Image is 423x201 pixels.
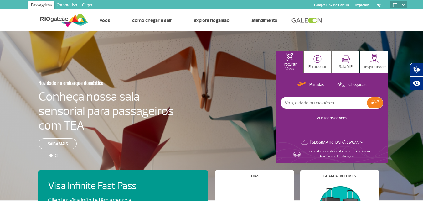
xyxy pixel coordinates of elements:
a: Cargo [80,1,95,11]
p: [GEOGRAPHIC_DATA]: 25°C/77°F [310,140,363,145]
a: RQS [376,3,383,7]
a: Passageiros [28,1,54,11]
a: Voos [100,17,110,24]
a: Compra On-line GaleOn [314,3,349,7]
a: Imprensa [355,3,369,7]
a: Como chegar e sair [132,17,172,24]
h4: Visa Infinite Fast Pass [48,180,147,192]
h3: Novidade no embarque doméstico [39,76,143,89]
p: Tempo estimado de deslocamento de carro: Ative a sua localização [303,149,371,159]
button: Procurar Voos [276,51,303,73]
p: Hospitalidade [363,65,386,70]
h4: Conheça nossa sala sensorial para passageiros com TEA [39,89,174,133]
button: Estacionar [304,51,331,73]
img: hospitality.svg [369,54,379,63]
input: Voo, cidade ou cia aérea [281,97,367,109]
img: airplaneHomeActive.svg [286,53,293,61]
a: VER TODOS OS VOOS [317,116,347,120]
p: Estacionar [308,65,327,69]
button: Abrir tradutor de língua de sinais. [410,63,423,77]
h4: Lojas [250,174,259,178]
button: Hospitalidade [360,51,388,73]
img: vipRoom.svg [342,55,350,63]
img: carParkingHome.svg [313,55,322,63]
p: Sala VIP [339,65,353,69]
a: Atendimento [251,17,277,24]
a: Explore RIOgaleão [194,17,230,24]
button: Sala VIP [332,51,359,73]
h4: Guarda-volumes [323,174,356,178]
p: Procurar Voos [279,62,300,71]
a: Saiba mais [39,138,77,149]
button: Abrir recursos assistivos. [410,77,423,90]
div: Plugin de acessibilidade da Hand Talk. [410,63,423,90]
button: Partidas [296,81,326,89]
a: Corporativo [54,1,80,11]
button: Chegadas [335,81,369,89]
button: VER TODOS OS VOOS [315,116,349,121]
p: Chegadas [348,82,367,88]
p: Partidas [309,82,324,88]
